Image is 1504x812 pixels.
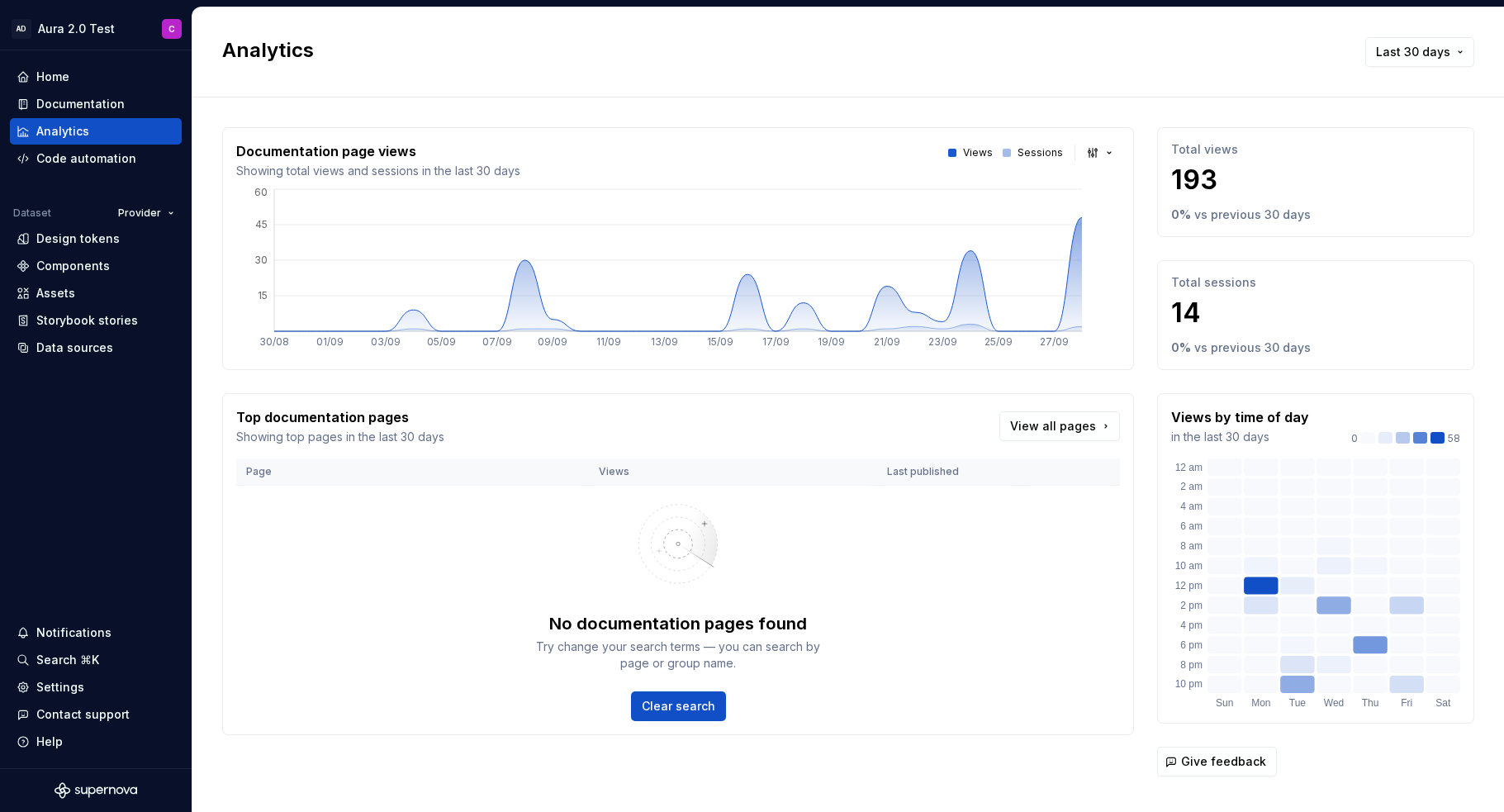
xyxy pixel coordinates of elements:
a: Components [10,253,182,279]
a: View all pages [999,411,1120,441]
div: Design tokens [36,230,120,247]
button: Give feedback [1157,747,1277,776]
p: vs previous 30 days [1194,340,1311,356]
a: Settings [10,674,182,700]
tspan: 27/09 [1040,335,1069,348]
text: Fri [1401,697,1412,709]
div: Aura 2.0 Test [38,21,115,37]
tspan: 01/09 [316,335,344,348]
div: Documentation [36,96,125,112]
th: Views [589,458,877,486]
p: Views [963,146,993,159]
text: 12 pm [1175,580,1203,591]
tspan: 11/09 [596,335,621,348]
text: Wed [1324,697,1344,709]
div: Settings [36,679,84,696]
th: Last published [877,458,1021,486]
text: 8 am [1180,540,1203,552]
div: Assets [36,285,75,302]
p: 0 [1351,432,1358,445]
p: Showing total views and sessions in the last 30 days [236,163,520,179]
div: Storybook stories [36,312,138,329]
div: Code automation [36,150,136,167]
div: Dataset [13,207,51,220]
a: Storybook stories [10,307,182,334]
div: 58 [1351,432,1460,445]
div: Search ⌘K [36,652,99,668]
text: 4 am [1180,501,1203,512]
div: Components [36,258,110,274]
tspan: 03/09 [371,335,401,348]
tspan: 13/09 [651,335,678,348]
div: Notifications [36,624,111,641]
text: 2 pm [1180,600,1203,611]
text: 10 pm [1175,678,1203,690]
tspan: 15/09 [707,335,733,348]
tspan: 19/09 [818,335,845,348]
text: 4 pm [1180,620,1203,631]
button: Clear search [631,691,726,721]
div: Home [36,69,69,85]
text: Mon [1251,697,1270,709]
tspan: 30 [254,254,268,266]
p: 0 % [1171,207,1191,223]
div: No documentation pages found [549,612,807,635]
span: Provider [118,207,161,220]
text: 10 am [1175,560,1203,572]
a: Data sources [10,335,182,361]
div: AD [12,19,31,39]
button: Contact support [10,701,182,728]
p: 0 % [1171,340,1191,356]
span: Give feedback [1181,753,1266,770]
a: Design tokens [10,226,182,252]
svg: Supernova Logo [55,782,137,799]
h2: Analytics [222,37,1339,64]
span: View all pages [1010,418,1096,434]
a: Code automation [10,145,182,172]
a: Home [10,64,182,90]
div: Try change your search terms — you can search by page or group name. [529,639,827,672]
text: Thu [1362,697,1379,709]
p: in the last 30 days [1171,429,1309,445]
p: 193 [1171,164,1460,197]
p: vs previous 30 days [1194,207,1311,223]
text: 8 pm [1180,659,1203,671]
button: Search ⌘K [10,647,182,673]
a: Analytics [10,118,182,145]
text: Sun [1216,697,1233,709]
div: C [168,22,175,36]
tspan: 05/09 [427,335,456,348]
a: Documentation [10,91,182,117]
p: Top documentation pages [236,407,444,427]
button: ADAura 2.0 TestC [3,11,188,46]
a: Assets [10,280,182,306]
div: Contact support [36,706,130,723]
th: Page [236,458,589,486]
button: Provider [111,202,182,225]
tspan: 15 [258,289,268,302]
text: 2 am [1180,481,1203,492]
p: 14 [1171,297,1460,330]
tspan: 07/09 [482,335,512,348]
p: Total sessions [1171,274,1460,291]
tspan: 25/09 [984,335,1013,348]
p: Total views [1171,141,1460,158]
text: 6 pm [1180,639,1203,651]
p: Sessions [1018,146,1063,159]
p: Showing top pages in the last 30 days [236,429,444,445]
tspan: 09/09 [538,335,567,348]
text: Sat [1435,697,1451,709]
button: Notifications [10,620,182,646]
tspan: 45 [255,218,268,230]
tspan: 17/09 [762,335,790,348]
button: Help [10,729,182,755]
div: Help [36,734,63,750]
button: Last 30 days [1365,37,1474,67]
tspan: 30/08 [259,335,289,348]
div: Data sources [36,340,113,356]
tspan: 21/09 [874,335,900,348]
tspan: 60 [254,186,268,198]
p: Views by time of day [1171,407,1309,427]
text: 6 am [1180,520,1203,532]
